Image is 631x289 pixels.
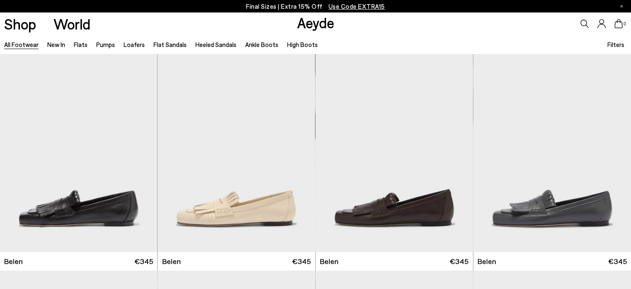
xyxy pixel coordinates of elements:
img: Belen Tassel Loafers [158,54,315,252]
span: €345 [450,256,468,267]
a: World [54,17,90,31]
img: Belen Tassel Loafers [473,54,630,252]
a: Heeled Sandals [195,41,236,48]
div: 2 / 6 [473,54,630,252]
a: 6 / 6 1 / 6 2 / 6 3 / 6 4 / 6 5 / 6 6 / 6 1 / 6 Next slide Previous slide [316,54,473,252]
a: 0 [614,19,623,28]
img: Belen Tassel Loafers [315,54,472,252]
div: 2 / 6 [157,54,314,252]
span: Filters [607,41,624,48]
span: €345 [134,256,153,267]
span: Belen [4,256,23,267]
span: 0 [623,22,627,26]
a: Belen €345 [473,252,631,271]
a: Pumps [96,41,115,48]
a: New In [47,41,65,48]
span: €345 [292,256,311,267]
p: Final Sizes | Extra 15% Off [246,1,385,12]
a: Flats [74,41,88,48]
div: 1 / 6 [316,54,473,252]
span: Belen [320,256,339,267]
div: 2 / 6 [315,54,472,252]
a: Ankle Boots [245,41,278,48]
a: Shop [4,17,36,31]
span: Belen [162,256,181,267]
span: Navigate to /collections/ss25-final-sizes [329,2,385,10]
img: Belen Tassel Loafers [316,54,473,252]
a: Belen €345 [316,252,473,271]
a: Loafers [124,41,145,48]
a: Aeyde [297,14,334,31]
a: Flat Sandals [153,41,187,48]
img: Belen Tassel Loafers [473,54,631,252]
span: €345 [608,256,627,267]
a: Belen €345 [158,252,315,271]
span: Belen [478,256,496,267]
a: High Boots [287,41,318,48]
a: All Footwear [4,41,39,48]
a: 6 / 6 1 / 6 2 / 6 3 / 6 4 / 6 5 / 6 6 / 6 1 / 6 Next slide Previous slide [158,54,315,252]
img: Belen Tassel Loafers [157,54,314,252]
div: 1 / 6 [158,54,315,252]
